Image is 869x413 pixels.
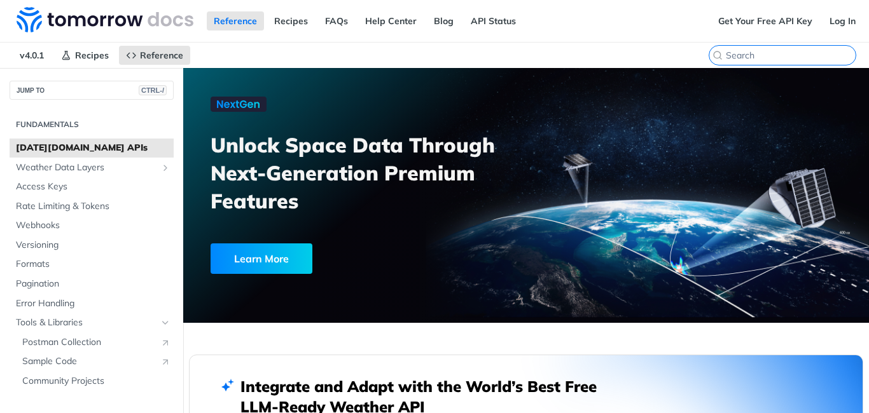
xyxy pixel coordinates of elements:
[207,11,264,30] a: Reference
[16,297,170,310] span: Error Handling
[16,258,170,271] span: Formats
[10,139,174,158] a: [DATE][DOMAIN_NAME] APIs
[119,46,190,65] a: Reference
[16,372,174,391] a: Community Projects
[16,278,170,290] span: Pagination
[711,11,819,30] a: Get Your Free API Key
[726,50,856,61] input: Search
[267,11,315,30] a: Recipes
[16,352,174,371] a: Sample CodeLink
[358,11,424,30] a: Help Center
[211,243,474,274] a: Learn More
[10,255,174,274] a: Formats
[139,85,167,95] span: CTRL-/
[160,163,170,173] button: Show subpages for Weather Data Layers
[16,219,170,232] span: Webhooks
[140,50,183,61] span: Reference
[318,11,355,30] a: FAQs
[10,236,174,255] a: Versioning
[22,336,154,349] span: Postman Collection
[16,180,170,193] span: Access Keys
[160,337,170,348] i: Link
[16,239,170,252] span: Versioning
[16,142,170,154] span: [DATE][DOMAIN_NAME] APIs
[13,46,51,65] span: v4.0.1
[10,216,174,235] a: Webhooks
[464,11,523,30] a: API Status
[16,161,157,174] span: Weather Data Layers
[22,375,170,388] span: Community Projects
[10,274,174,294] a: Pagination
[823,11,863,30] a: Log In
[211,243,312,274] div: Learn More
[10,158,174,177] a: Weather Data LayersShow subpages for Weather Data Layers
[10,294,174,313] a: Error Handling
[211,97,267,112] img: NextGen
[16,333,174,352] a: Postman CollectionLink
[16,200,170,213] span: Rate Limiting & Tokens
[713,50,723,60] svg: Search
[10,177,174,196] a: Access Keys
[160,318,170,328] button: Hide subpages for Tools & Libraries
[16,316,157,329] span: Tools & Libraries
[17,7,193,32] img: Tomorrow.io Weather API Docs
[211,131,540,215] h3: Unlock Space Data Through Next-Generation Premium Features
[160,356,170,367] i: Link
[427,11,461,30] a: Blog
[10,119,174,130] h2: Fundamentals
[10,313,174,332] a: Tools & LibrariesHide subpages for Tools & Libraries
[75,50,109,61] span: Recipes
[10,81,174,100] button: JUMP TOCTRL-/
[54,46,116,65] a: Recipes
[22,355,154,368] span: Sample Code
[10,197,174,216] a: Rate Limiting & Tokens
